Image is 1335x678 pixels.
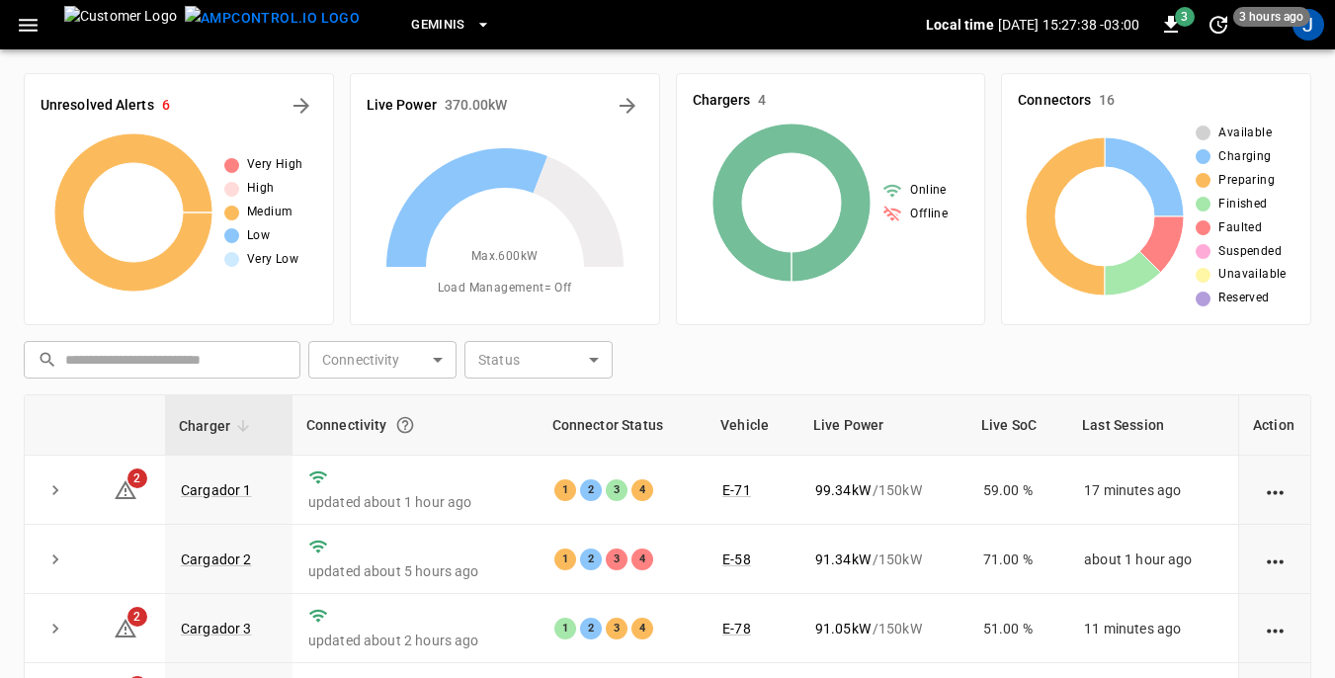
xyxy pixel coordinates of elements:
th: Live SoC [967,395,1068,456]
p: updated about 1 hour ago [308,492,523,512]
img: Customer Logo [64,6,177,43]
div: 2 [580,479,602,501]
th: Last Session [1068,395,1238,456]
span: Online [910,181,946,201]
td: 71.00 % [967,525,1068,594]
button: All Alerts [286,90,317,122]
th: Live Power [799,395,967,456]
div: / 150 kW [815,550,952,569]
div: 3 [606,618,627,639]
button: Energy Overview [612,90,643,122]
span: Charger [179,414,256,438]
a: 2 [114,620,137,636]
div: 3 [606,479,627,501]
span: Reserved [1218,289,1269,308]
th: Vehicle [707,395,799,456]
div: action cell options [1263,480,1288,500]
span: Preparing [1218,171,1275,191]
span: Suspended [1218,242,1282,262]
a: E-71 [722,482,751,498]
span: 2 [127,468,147,488]
div: 2 [580,549,602,570]
span: Available [1218,124,1272,143]
h6: 4 [758,90,766,112]
p: 99.34 kW [815,480,871,500]
a: E-78 [722,621,751,636]
span: High [247,179,275,199]
span: Very Low [247,250,298,270]
p: updated about 2 hours ago [308,631,523,650]
a: Cargador 2 [181,551,252,567]
div: 4 [631,479,653,501]
div: 4 [631,549,653,570]
td: 11 minutes ago [1068,594,1238,663]
button: Geminis [403,6,499,44]
div: 2 [580,618,602,639]
h6: 370.00 kW [445,95,508,117]
p: 91.34 kW [815,550,871,569]
div: / 150 kW [815,480,952,500]
button: expand row [41,545,70,574]
p: Local time [926,15,994,35]
th: Connector Status [539,395,708,456]
a: 2 [114,480,137,496]
a: E-58 [722,551,751,567]
span: Geminis [411,14,465,37]
span: Charging [1218,147,1271,167]
div: 1 [554,549,576,570]
p: 91.05 kW [815,619,871,638]
div: Connectivity [306,407,525,443]
span: 2 [127,607,147,627]
span: Medium [247,203,292,222]
span: Low [247,226,270,246]
button: expand row [41,475,70,505]
div: / 150 kW [815,619,952,638]
p: [DATE] 15:27:38 -03:00 [998,15,1139,35]
h6: Live Power [367,95,437,117]
span: Faulted [1218,218,1262,238]
div: profile-icon [1293,9,1324,41]
span: Offline [910,205,948,224]
td: 59.00 % [967,456,1068,525]
h6: Chargers [693,90,751,112]
a: Cargador 1 [181,482,252,498]
div: action cell options [1263,619,1288,638]
div: 3 [606,549,627,570]
span: 3 hours ago [1233,7,1310,27]
h6: Connectors [1018,90,1091,112]
div: 1 [554,618,576,639]
div: action cell options [1263,550,1288,569]
td: 51.00 % [967,594,1068,663]
span: 3 [1175,7,1195,27]
td: 17 minutes ago [1068,456,1238,525]
h6: 6 [162,95,170,117]
span: Unavailable [1218,265,1286,285]
h6: Unresolved Alerts [41,95,154,117]
th: Action [1238,395,1310,456]
button: Connection between the charger and our software. [387,407,423,443]
button: expand row [41,614,70,643]
span: Max. 600 kW [471,247,539,267]
img: ampcontrol.io logo [185,6,360,31]
div: 1 [554,479,576,501]
td: about 1 hour ago [1068,525,1238,594]
a: Cargador 3 [181,621,252,636]
span: Load Management = Off [438,279,572,298]
p: updated about 5 hours ago [308,561,523,581]
div: 4 [631,618,653,639]
button: set refresh interval [1203,9,1234,41]
span: Finished [1218,195,1267,214]
span: Very High [247,155,303,175]
h6: 16 [1099,90,1115,112]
